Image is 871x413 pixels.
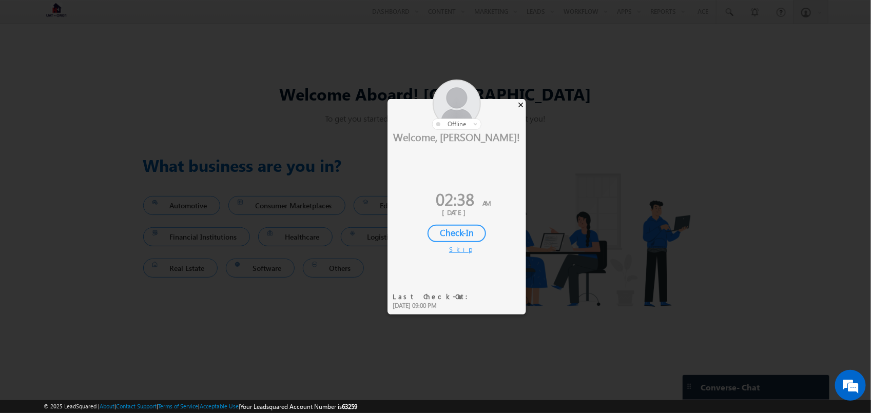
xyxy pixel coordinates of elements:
a: Acceptable Use [200,403,239,409]
div: [DATE] 09:00 PM [393,301,474,310]
div: Welcome, [PERSON_NAME]! [388,130,526,143]
span: Your Leadsquared Account Number is [240,403,357,410]
div: Last Check-Out: [393,292,474,301]
div: × [515,99,526,110]
div: Skip [449,245,464,254]
span: © 2025 LeadSquared | | | | | [44,402,357,411]
a: About [100,403,114,409]
div: [DATE] [395,208,518,217]
span: 63259 [342,403,357,410]
div: Check-In [428,225,486,242]
a: Contact Support [116,403,157,409]
span: 02:38 [436,187,474,210]
span: AM [482,199,491,207]
span: offline [448,120,466,128]
a: Terms of Service [158,403,198,409]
